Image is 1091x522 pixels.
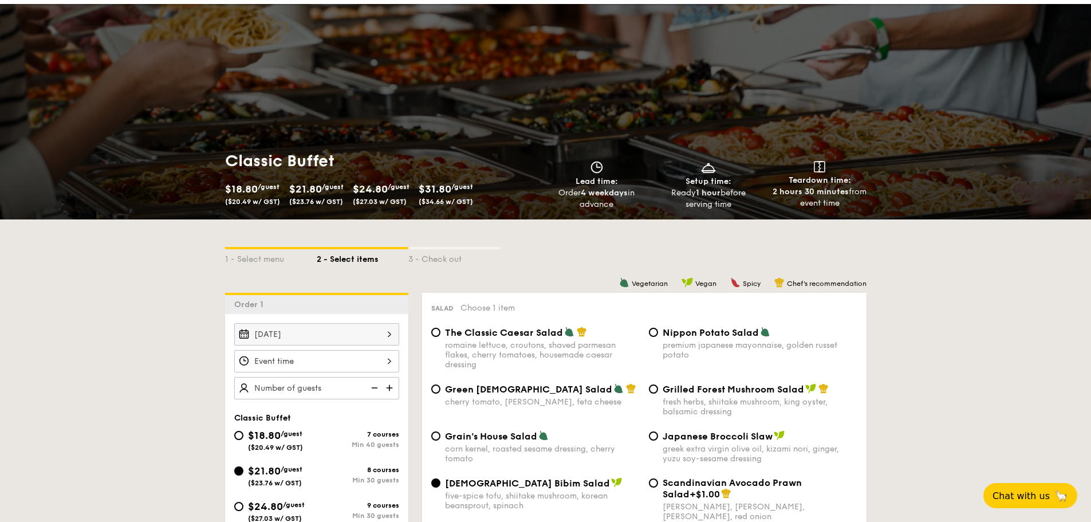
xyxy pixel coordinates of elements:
img: icon-spicy.37a8142b.svg [730,277,741,288]
div: romaine lettuce, croutons, shaved parmesan flakes, cherry tomatoes, housemade caesar dressing [445,340,640,370]
input: The Classic Caesar Saladromaine lettuce, croutons, shaved parmesan flakes, cherry tomatoes, house... [431,328,440,337]
input: $21.80/guest($23.76 w/ GST)8 coursesMin 30 guests [234,466,243,476]
div: cherry tomato, [PERSON_NAME], feta cheese [445,397,640,407]
img: icon-chef-hat.a58ddaea.svg [818,383,829,394]
input: Grilled Forest Mushroom Saladfresh herbs, shiitake mushroom, king oyster, balsamic dressing [649,384,658,394]
img: icon-vegetarian.fe4039eb.svg [538,430,549,441]
span: Order 1 [234,300,268,309]
div: 7 courses [317,430,399,438]
img: icon-vegan.f8ff3823.svg [774,430,785,441]
div: 3 - Check out [408,249,500,265]
input: Number of guests [234,377,399,399]
span: /guest [451,183,473,191]
span: /guest [281,465,302,473]
span: Chat with us [992,490,1050,501]
span: Green [DEMOGRAPHIC_DATA] Salad [445,384,612,395]
div: 9 courses [317,501,399,509]
img: icon-reduce.1d2dbef1.svg [365,377,382,399]
span: $21.80 [248,465,281,477]
input: Event time [234,350,399,372]
img: icon-chef-hat.a58ddaea.svg [626,383,636,394]
span: 🦙 [1054,489,1068,503]
div: 2 - Select items [317,249,408,265]
span: $21.80 [289,183,322,195]
img: icon-clock.2db775ea.svg [588,161,605,174]
span: ($27.03 w/ GST) [353,198,407,206]
img: icon-vegetarian.fe4039eb.svg [760,327,770,337]
span: Scandinavian Avocado Prawn Salad [663,477,802,500]
img: icon-vegan.f8ff3823.svg [805,383,817,394]
span: /guest [281,430,302,438]
input: Event date [234,323,399,346]
span: [DEMOGRAPHIC_DATA] Bibim Salad [445,478,610,489]
span: Nippon Potato Salad [663,327,759,338]
div: Min 30 guests [317,512,399,520]
div: five-spice tofu, shiitake mushroom, korean beansprout, spinach [445,491,640,511]
input: [DEMOGRAPHIC_DATA] Bibim Saladfive-spice tofu, shiitake mushroom, korean beansprout, spinach [431,478,440,488]
span: Vegan [695,280,716,288]
span: $24.80 [248,500,283,513]
span: The Classic Caesar Salad [445,327,563,338]
span: ($23.76 w/ GST) [248,479,302,487]
input: Grain's House Saladcorn kernel, roasted sesame dressing, cherry tomato [431,431,440,441]
img: icon-chef-hat.a58ddaea.svg [721,488,731,499]
div: fresh herbs, shiitake mushroom, king oyster, balsamic dressing [663,397,857,417]
img: icon-vegan.f8ff3823.svg [611,477,623,488]
span: /guest [388,183,409,191]
img: icon-dish.430c3a2e.svg [700,161,717,174]
strong: 4 weekdays [581,188,628,198]
span: /guest [283,501,305,509]
span: $18.80 [225,183,258,195]
span: Grain's House Salad [445,431,537,442]
input: $18.80/guest($20.49 w/ GST)7 coursesMin 40 guests [234,431,243,440]
span: $18.80 [248,429,281,442]
span: $31.80 [419,183,451,195]
input: Green [DEMOGRAPHIC_DATA] Saladcherry tomato, [PERSON_NAME], feta cheese [431,384,440,394]
span: ($20.49 w/ GST) [225,198,280,206]
img: icon-vegetarian.fe4039eb.svg [613,383,624,394]
img: icon-add.58712e84.svg [382,377,399,399]
img: icon-vegan.f8ff3823.svg [682,277,693,288]
strong: 1 hour [696,188,720,198]
h1: Classic Buffet [225,151,541,171]
div: Min 30 guests [317,476,399,484]
span: Japanese Broccoli Slaw [663,431,773,442]
span: /guest [258,183,279,191]
div: [PERSON_NAME], [PERSON_NAME], [PERSON_NAME], red onion [663,502,857,521]
div: Ready before serving time [657,187,759,210]
div: corn kernel, roasted sesame dressing, cherry tomato [445,444,640,464]
img: icon-vegetarian.fe4039eb.svg [619,277,629,288]
div: Order in advance [546,187,648,210]
span: /guest [322,183,344,191]
strong: 2 hours 30 minutes [773,187,849,197]
span: Teardown time: [789,175,851,185]
div: 1 - Select menu [225,249,317,265]
img: icon-teardown.65201eee.svg [814,161,825,172]
img: icon-chef-hat.a58ddaea.svg [577,327,587,337]
button: Chat with us🦙 [983,483,1077,508]
div: premium japanese mayonnaise, golden russet potato [663,340,857,360]
img: icon-vegetarian.fe4039eb.svg [564,327,574,337]
input: Japanese Broccoli Slawgreek extra virgin olive oil, kizami nori, ginger, yuzu soy-sesame dressing [649,431,658,441]
span: Vegetarian [632,280,668,288]
span: ($34.66 w/ GST) [419,198,473,206]
div: greek extra virgin olive oil, kizami nori, ginger, yuzu soy-sesame dressing [663,444,857,464]
span: $24.80 [353,183,388,195]
img: icon-chef-hat.a58ddaea.svg [774,277,785,288]
span: Salad [431,304,454,312]
span: ($23.76 w/ GST) [289,198,343,206]
span: Choose 1 item [460,303,515,313]
span: Setup time: [686,176,731,186]
input: Scandinavian Avocado Prawn Salad+$1.00[PERSON_NAME], [PERSON_NAME], [PERSON_NAME], red onion [649,478,658,488]
div: from event time [769,186,871,209]
span: Chef's recommendation [787,280,867,288]
div: 8 courses [317,466,399,474]
div: Min 40 guests [317,441,399,449]
span: Lead time: [576,176,618,186]
span: Spicy [743,280,761,288]
span: ($20.49 w/ GST) [248,443,303,452]
span: +$1.00 [690,489,720,500]
input: $24.80/guest($27.03 w/ GST)9 coursesMin 30 guests [234,502,243,511]
span: Grilled Forest Mushroom Salad [663,384,804,395]
input: Nippon Potato Saladpremium japanese mayonnaise, golden russet potato [649,328,658,337]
